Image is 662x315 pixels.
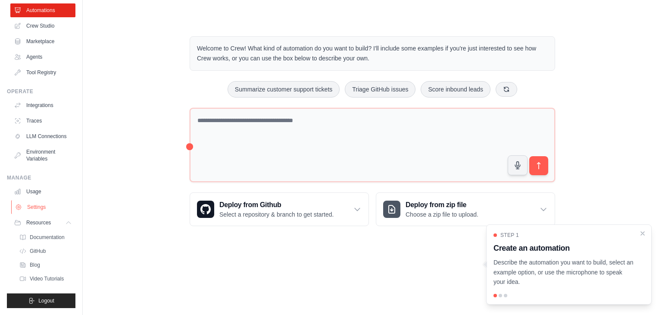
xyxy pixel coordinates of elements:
a: Video Tutorials [16,273,75,285]
div: Manage [7,174,75,181]
p: Choose a zip file to upload. [406,210,478,219]
h3: Deploy from Github [219,200,334,210]
span: Resources [26,219,51,226]
a: Documentation [16,231,75,243]
a: Traces [10,114,75,128]
span: Blog [30,261,40,268]
a: Automations [10,3,75,17]
a: Integrations [10,98,75,112]
a: Environment Variables [10,145,75,166]
a: Blog [16,259,75,271]
button: Logout [7,293,75,308]
span: Video Tutorials [30,275,64,282]
p: Select a repository & branch to get started. [219,210,334,219]
button: Triage GitHub issues [345,81,415,98]
button: Summarize customer support tickets [228,81,340,98]
span: Logout [38,297,54,304]
p: Describe the automation you want to build, select an example option, or use the microphone to spe... [493,258,634,287]
h3: Create an automation [493,242,634,254]
a: Tool Registry [10,66,75,79]
a: Crew Studio [10,19,75,33]
button: Close walkthrough [639,230,646,237]
button: Score inbound leads [421,81,490,98]
div: Operate [7,88,75,95]
span: Step 1 [500,232,519,239]
iframe: Chat Widget [619,274,662,315]
a: Settings [11,200,76,214]
button: Resources [10,216,75,230]
span: GitHub [30,248,46,255]
p: Welcome to Crew! What kind of automation do you want to build? I'll include some examples if you'... [197,44,548,63]
h3: Deploy from zip file [406,200,478,210]
a: Marketplace [10,35,75,48]
a: GitHub [16,245,75,257]
span: Documentation [30,234,65,241]
a: Usage [10,185,75,198]
a: Agents [10,50,75,64]
a: LLM Connections [10,129,75,143]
